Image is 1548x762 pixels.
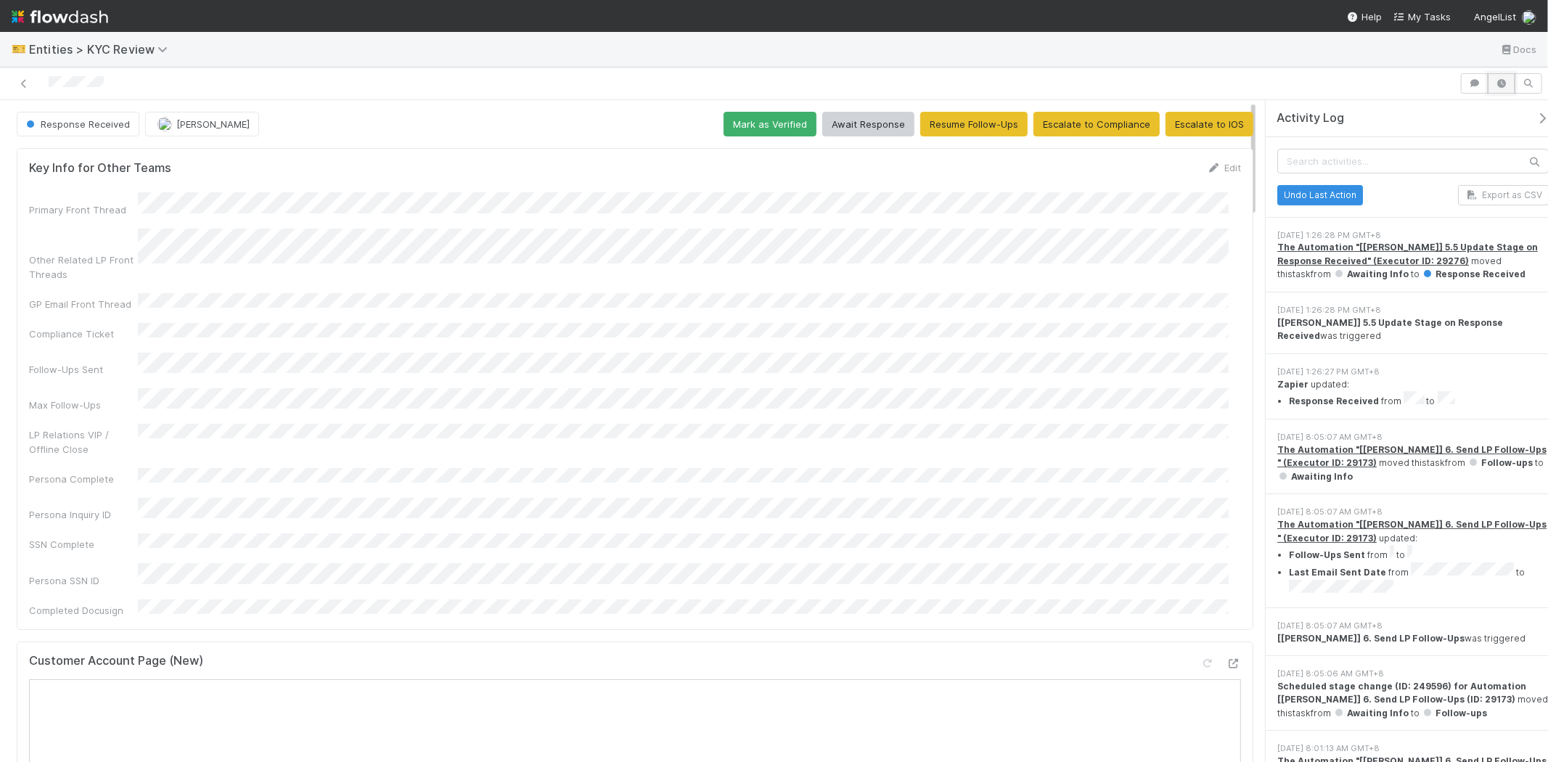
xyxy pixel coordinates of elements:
div: Persona SSN ID [29,573,138,588]
div: Persona Complete [29,472,138,486]
div: SSN Complete [29,537,138,552]
p: It looks like we do not have a readable ID on file for you. U.S. financial regulations require us... [79,144,484,179]
span: Awaiting Info [1333,269,1409,279]
h5: Key Info for Other Teams [29,161,171,176]
strong: Response Received [1289,396,1379,406]
div: Persona Inquiry ID [29,507,138,522]
button: Undo Last Action [1277,185,1363,205]
img: logo-inverted-e16ddd16eac7371096b0.svg [12,4,108,29]
p: Hi [PERSON_NAME], [79,116,484,134]
p: Please reply directly to let us know when this is done so we can expedite your review. [79,279,484,296]
span: [PERSON_NAME] [176,118,250,130]
strong: Last Email Sent Date [1289,567,1386,578]
a: The Automation "[[PERSON_NAME]] 6. Send LP Follow-Ups " (Executor ID: 29173) [1277,444,1547,468]
span: Response Received [23,118,130,130]
a: The Automation "[[PERSON_NAME]] 5.5 Update Stage on Response Received" (Executor ID: 29276) [1277,242,1538,266]
p: We use a secure service called Alloy to collect these. Please upload a color scan of your governm... [79,189,484,241]
div: Completed Docusign [29,603,138,618]
button: Escalate to Compliance [1033,112,1160,136]
strong: Zapier [1277,379,1309,390]
div: LP Relations VIP / Offline Close [29,427,138,456]
div: Compliance Ticket [29,327,138,341]
button: Response Received [17,112,139,136]
span: Activity Log [1277,111,1344,126]
button: Resume Follow-Ups [920,112,1028,136]
div: GP Email Front Thread [29,297,138,311]
strong: [[PERSON_NAME]] 6. Send LP Follow-Ups [1277,633,1465,644]
span: Follow-ups [1467,457,1533,468]
strong: [[PERSON_NAME]] 5.5 Update Stage on Response Received [1277,317,1503,341]
img: AngelList [53,45,129,60]
span: Response Received [1422,269,1526,279]
img: avatar_1a1d5361-16dd-4910-a949-020dcd9f55a3.png [157,117,172,131]
strong: Follow-Ups Sent [1289,549,1365,560]
div: Other Related LP Front Threads [29,253,138,282]
a: here [210,351,231,363]
span: My Tasks [1393,11,1451,22]
button: Escalate to IOS [1166,112,1253,136]
a: Edit [1207,162,1241,173]
div: Help [1347,9,1382,24]
a: Please click here to complete verification. [79,254,281,266]
div: Follow-Ups Sent [29,362,138,377]
img: avatar_1a1d5361-16dd-4910-a949-020dcd9f55a3.png [1522,10,1536,25]
div: Max Follow-Ups [29,398,138,412]
button: Await Response [822,112,914,136]
p: Best, AngelList’s Belltower KYC Team [79,314,484,366]
span: Follow-ups [1422,708,1487,718]
span: Entities > KYC Review [29,42,175,57]
span: 🎫 [12,43,26,55]
div: Primary Front Thread [29,202,138,217]
button: [PERSON_NAME] [145,112,259,136]
strong: Scheduled stage change (ID: 249596) for Automation [[PERSON_NAME]] 6. Send LP Follow-Ups (ID: 29173) [1277,681,1526,705]
i: - Learn more about Belltower [79,351,231,363]
span: Awaiting Info [1333,708,1409,718]
button: Mark as Verified [724,112,816,136]
a: The Automation "[[PERSON_NAME]] 6. Send LP Follow-Ups " (Executor ID: 29173) [1277,519,1547,543]
a: Docs [1499,41,1536,58]
span: Awaiting Info [1277,471,1353,482]
span: AngelList [1474,11,1516,22]
h5: Customer Account Page (New) [29,654,203,668]
a: My Tasks [1393,9,1451,24]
